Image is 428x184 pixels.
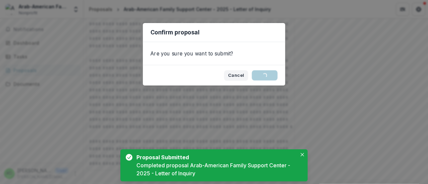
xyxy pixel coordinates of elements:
[136,153,294,161] div: Proposal Submitted
[136,161,297,177] div: Completed proposal Arab-American Family Support Center - 2025 - Letter of Inquiry
[143,42,285,65] div: Are you sure you want to submit?
[224,70,248,80] button: Cancel
[298,151,306,159] button: Close
[143,23,285,42] header: Confirm proposal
